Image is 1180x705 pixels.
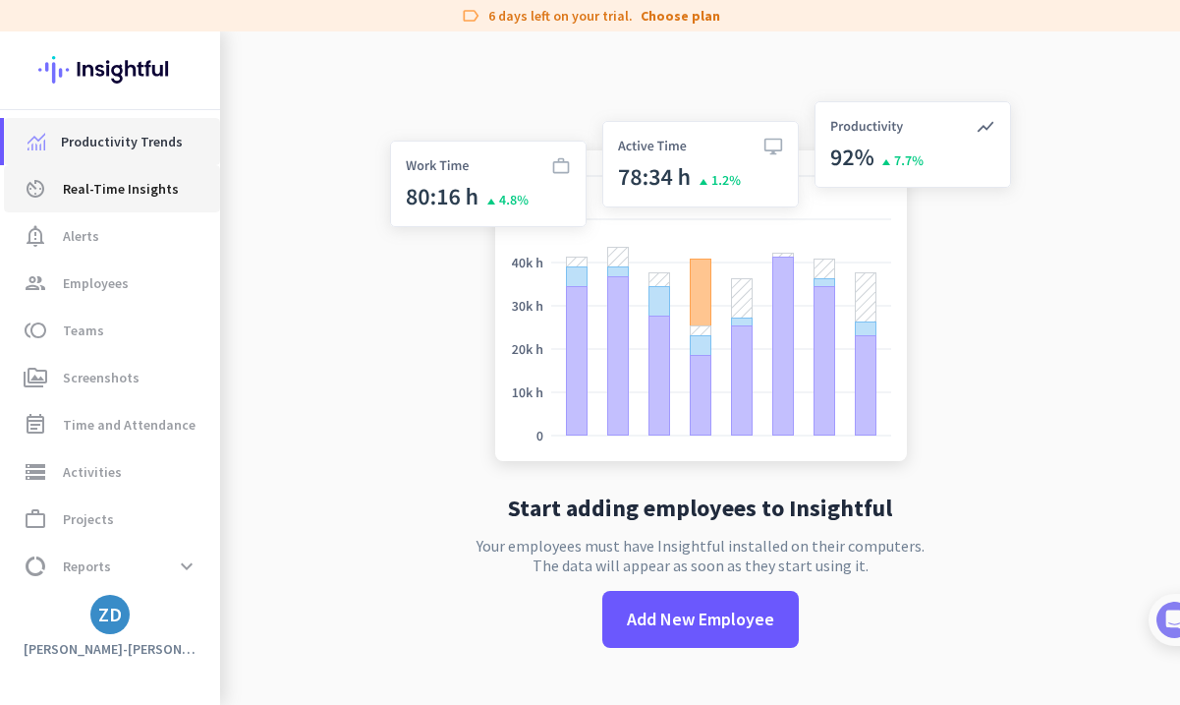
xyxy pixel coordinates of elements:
button: Add New Employee [602,591,799,648]
i: work_outline [24,507,47,531]
i: notification_important [24,224,47,248]
span: Time and Attendance [63,413,196,437]
p: Your employees must have Insightful installed on their computers. The data will appear as soon as... [477,536,925,575]
a: storageActivities [4,448,220,496]
span: Screenshots [63,366,140,389]
a: event_noteTime and Attendance [4,401,220,448]
div: ZD [98,605,122,624]
a: tollTeams [4,307,220,354]
i: perm_media [24,366,47,389]
h2: Start adding employees to Insightful [508,497,892,520]
i: event_note [24,413,47,437]
a: av_timerReal-Time Insights [4,165,220,212]
a: work_outlineProjects [4,496,220,543]
i: storage [24,460,47,484]
a: groupEmployees [4,260,220,307]
img: Insightful logo [38,31,182,108]
i: av_timer [24,177,47,201]
i: data_usage [24,555,47,578]
img: menu-item [28,133,45,150]
img: no-search-results [375,89,1026,481]
a: menu-itemProductivity Trends [4,118,220,165]
a: settingsSettings [4,590,220,637]
a: notification_importantAlerts [4,212,220,260]
span: Employees [63,271,129,295]
span: Alerts [63,224,99,248]
span: Activities [63,460,122,484]
i: toll [24,319,47,342]
a: perm_mediaScreenshots [4,354,220,401]
i: label [461,6,480,26]
span: Real-Time Insights [63,177,179,201]
span: Projects [63,507,114,531]
span: Productivity Trends [61,130,183,153]
a: Choose plan [641,6,720,26]
span: Teams [63,319,104,342]
span: Add New Employee [627,607,774,632]
i: group [24,271,47,295]
span: Reports [63,555,111,578]
button: expand_more [169,549,204,584]
a: data_usageReportsexpand_more [4,543,220,590]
